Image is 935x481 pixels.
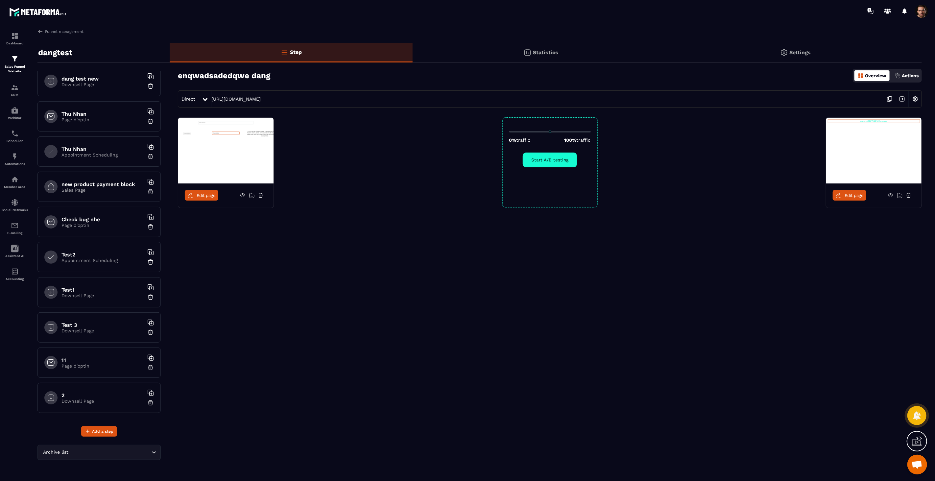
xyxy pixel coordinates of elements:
p: Assistant AI [2,254,28,258]
p: Downsell Page [61,398,144,404]
p: 0% [509,137,531,143]
p: Downsell Page [61,328,144,333]
p: E-mailing [2,231,28,235]
img: setting-w.858f3a88.svg [909,93,922,105]
p: Automations [2,162,28,166]
p: dangtest [38,46,72,59]
span: Archive list [42,449,70,456]
p: Appointment Scheduling [61,258,144,263]
p: Overview [865,73,886,78]
img: stats.20deebd0.svg [523,49,531,57]
img: image [178,118,274,183]
a: automationsautomationsMember area [2,171,28,194]
img: trash [147,118,154,125]
img: arrow-next.bcc2205e.svg [896,93,908,105]
span: Edit page [197,193,216,198]
h6: Test 3 [61,322,144,328]
h6: new product payment block [61,181,144,187]
a: automationsautomationsWebinar [2,102,28,125]
img: formation [11,32,19,40]
img: trash [147,364,154,371]
a: emailemailE-mailing [2,217,28,240]
a: formationformationSales Funnel Website [2,50,28,79]
p: Page d'optin [61,363,144,369]
h6: Check bug nhe [61,216,144,223]
img: logo [9,6,68,18]
p: Sales Funnel Website [2,64,28,74]
img: trash [147,224,154,230]
img: trash [147,83,154,89]
h6: dang test new [61,76,144,82]
div: Mở cuộc trò chuyện [907,455,927,474]
p: Accounting [2,277,28,281]
a: [URL][DOMAIN_NAME] [211,96,261,102]
a: automationsautomationsAutomations [2,148,28,171]
img: bars-o.4a397970.svg [280,48,288,56]
p: Actions [902,73,919,78]
h6: Test1 [61,287,144,293]
img: formation [11,84,19,91]
p: Settings [790,49,811,56]
h6: 2 [61,392,144,398]
a: social-networksocial-networkSocial Networks [2,194,28,217]
a: formationformationDashboard [2,27,28,50]
span: traffic [516,137,531,143]
span: traffic [577,137,591,143]
span: Direct [181,96,195,102]
a: schedulerschedulerScheduler [2,125,28,148]
img: trash [147,153,154,160]
img: trash [147,399,154,406]
p: Sales Page [61,187,144,193]
h6: Thu Nhan [61,111,144,117]
p: Page d'optin [61,117,144,122]
img: arrow [37,29,43,35]
p: Social Networks [2,208,28,212]
p: Member area [2,185,28,189]
a: Edit page [833,190,866,201]
img: setting-gr.5f69749f.svg [780,49,788,57]
p: CRM [2,93,28,97]
img: automations [11,107,19,114]
img: actions.d6e523a2.png [895,73,900,79]
img: social-network [11,199,19,206]
a: formationformationCRM [2,79,28,102]
img: image [826,118,922,183]
h6: Test2 [61,252,144,258]
a: Funnel management [37,29,84,35]
p: Downsell Page [61,293,144,298]
h6: 11 [61,357,144,363]
p: Scheduler [2,139,28,143]
input: Search for option [70,449,150,456]
a: Assistant AI [2,240,28,263]
img: trash [147,329,154,336]
img: dashboard-orange.40269519.svg [858,73,864,79]
img: email [11,222,19,229]
h3: enqwadsadedqwe dang [178,71,270,80]
img: trash [147,259,154,265]
h6: Thu Nhan [61,146,144,152]
p: Statistics [533,49,558,56]
p: Step [290,49,302,55]
p: Dashboard [2,41,28,45]
a: accountantaccountantAccounting [2,263,28,286]
p: Page d'optin [61,223,144,228]
img: formation [11,55,19,63]
p: Webinar [2,116,28,120]
span: Add a step [92,428,113,435]
p: Appointment Scheduling [61,152,144,157]
p: 100% [564,137,591,143]
img: trash [147,294,154,301]
img: scheduler [11,130,19,137]
a: Edit page [185,190,218,201]
img: accountant [11,268,19,276]
img: trash [147,188,154,195]
p: Downsell Page [61,82,144,87]
button: Add a step [81,426,117,437]
span: Edit page [845,193,864,198]
img: automations [11,176,19,183]
button: Start A/B testing [523,153,577,167]
div: Search for option [37,445,161,460]
img: automations [11,153,19,160]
